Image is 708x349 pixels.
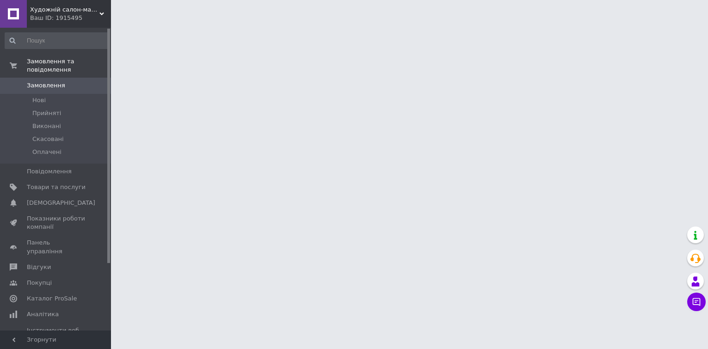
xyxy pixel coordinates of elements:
div: Ваш ID: 1915495 [30,14,111,22]
span: Виконані [32,122,61,130]
input: Пошук [5,32,109,49]
span: Панель управління [27,239,86,255]
span: Художній салон-магазин [30,6,99,14]
span: Показники роботи компанії [27,214,86,231]
button: Чат з покупцем [687,293,706,311]
span: Прийняті [32,109,61,117]
span: Нові [32,96,46,104]
span: Відгуки [27,263,51,271]
span: Оплачені [32,148,62,156]
span: [DEMOGRAPHIC_DATA] [27,199,95,207]
span: Замовлення [27,81,65,90]
span: Товари та послуги [27,183,86,191]
span: Повідомлення [27,167,72,176]
span: Скасовані [32,135,64,143]
span: Замовлення та повідомлення [27,57,111,74]
span: Каталог ProSale [27,294,77,303]
span: Аналітика [27,310,59,318]
span: Інструменти веб-майстра та SEO [27,326,86,343]
span: Покупці [27,279,52,287]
